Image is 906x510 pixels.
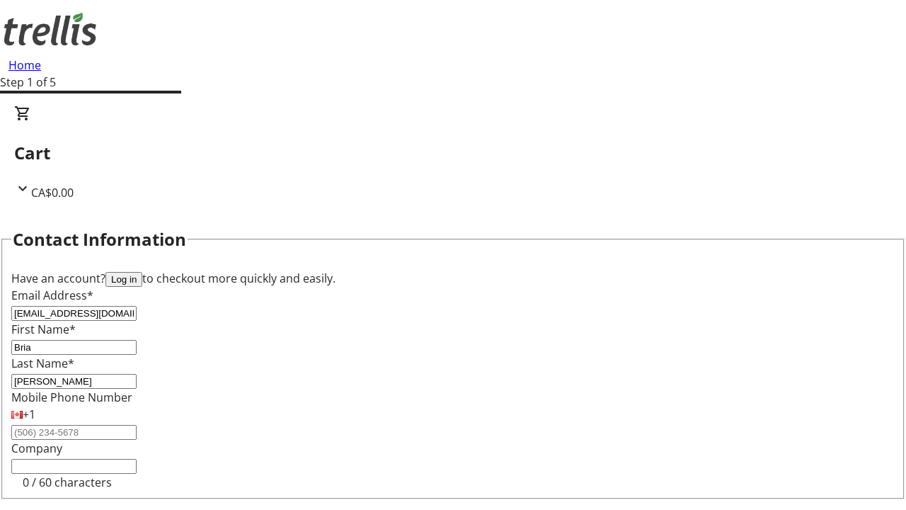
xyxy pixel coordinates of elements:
label: Mobile Phone Number [11,390,132,405]
button: Log in [105,272,142,287]
label: Company [11,441,62,456]
input: (506) 234-5678 [11,425,137,440]
label: Last Name* [11,356,74,371]
h2: Contact Information [13,227,186,252]
h2: Cart [14,140,892,166]
tr-character-limit: 0 / 60 characters [23,475,112,490]
span: CA$0.00 [31,185,74,200]
label: First Name* [11,322,76,337]
div: Have an account? to checkout more quickly and easily. [11,270,895,287]
div: CartCA$0.00 [14,105,892,201]
label: Email Address* [11,288,93,303]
